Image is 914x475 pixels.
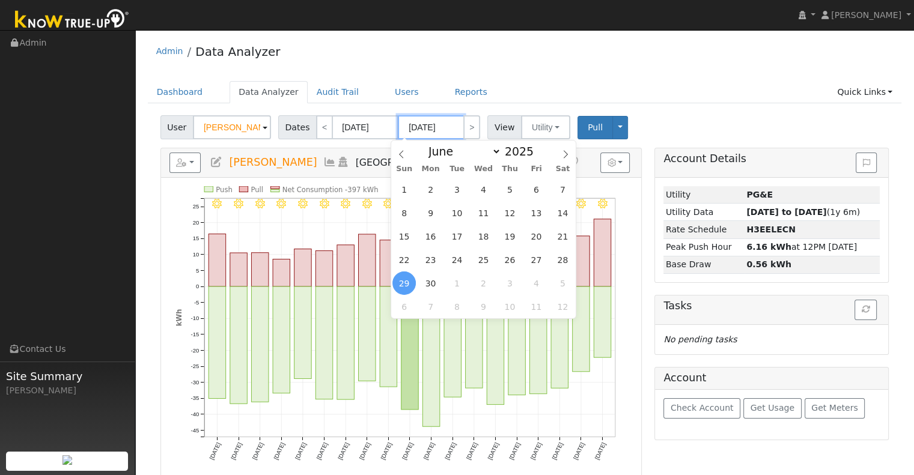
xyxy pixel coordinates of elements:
span: June 28, 2025 [551,248,574,271]
a: Audit Trail [308,81,368,103]
text: [DATE] [272,441,286,461]
a: Edit User (30265) [210,156,223,168]
button: Refresh [855,300,877,320]
span: July 3, 2025 [498,271,522,295]
i: 6/13 - Clear [255,199,264,208]
input: Select a User [193,115,271,139]
span: Sat [549,165,576,173]
text: 15 [192,235,199,242]
text: Pull [251,186,263,194]
text: -5 [194,299,200,306]
text: [DATE] [529,441,543,461]
span: June 20, 2025 [525,225,548,248]
img: Know True-Up [9,7,135,34]
rect: onclick="" [594,286,611,357]
select: Month [422,144,501,159]
text: [DATE] [422,441,436,461]
span: Tue [444,165,471,173]
strong: [DATE] to [DATE] [746,207,826,217]
rect: onclick="" [337,286,354,399]
a: Multi-Series Graph [323,156,337,168]
span: User [160,115,193,139]
span: (1y 6m) [746,207,860,217]
a: Reports [446,81,496,103]
span: July 1, 2025 [445,271,469,295]
text: [DATE] [337,441,350,461]
strong: 6.16 kWh [746,242,791,252]
span: June 26, 2025 [498,248,522,271]
td: Base Draw [663,256,744,273]
text: [DATE] [550,441,564,461]
text: [DATE] [251,441,264,461]
span: June 1, 2025 [392,178,416,201]
text: -25 [190,363,199,369]
span: July 7, 2025 [419,295,442,318]
i: 6/28 - Clear [576,199,586,208]
span: June 27, 2025 [525,248,548,271]
h5: Account [663,372,706,384]
span: July 11, 2025 [525,295,548,318]
td: Peak Push Hour [663,238,744,256]
text: [DATE] [572,441,586,461]
rect: onclick="" [294,286,311,378]
span: June 9, 2025 [419,201,442,225]
a: Admin [156,46,183,56]
span: June 2, 2025 [419,178,442,201]
span: July 9, 2025 [472,295,495,318]
text: -45 [190,427,199,434]
rect: onclick="" [380,286,397,387]
rect: onclick="" [251,253,268,286]
span: June 22, 2025 [392,248,416,271]
span: [GEOGRAPHIC_DATA], [GEOGRAPHIC_DATA] [356,157,562,168]
text: -20 [190,347,199,354]
span: July 5, 2025 [551,271,574,295]
span: Get Usage [751,403,794,413]
rect: onclick="" [573,286,590,372]
rect: onclick="" [230,253,247,286]
span: June 3, 2025 [445,178,469,201]
span: June 14, 2025 [551,201,574,225]
rect: onclick="" [444,286,461,397]
rect: onclick="" [273,286,290,393]
span: June 4, 2025 [472,178,495,201]
text: 0 [196,283,199,289]
text: [DATE] [593,441,607,461]
rect: onclick="" [209,286,225,398]
text: [DATE] [401,441,415,461]
text: [DATE] [508,441,522,461]
span: [PERSON_NAME] [831,10,901,20]
span: June 15, 2025 [392,225,416,248]
span: June 16, 2025 [419,225,442,248]
span: Mon [418,165,444,173]
span: June 23, 2025 [419,248,442,271]
i: 6/12 - Clear [234,199,243,208]
rect: onclick="" [315,286,332,399]
rect: onclick="" [594,219,611,286]
text: -35 [190,395,199,402]
a: Login As (last Never) [337,156,350,168]
text: Net Consumption -397 kWh [282,186,378,194]
strong: S [746,225,796,234]
text: 5 [196,267,199,274]
rect: onclick="" [209,234,225,287]
rect: onclick="" [273,259,290,286]
rect: onclick="" [380,240,397,286]
rect: onclick="" [508,286,525,395]
i: 6/29 - Clear [597,199,607,208]
span: Wed [471,165,497,173]
i: 6/14 - Clear [276,199,286,208]
i: 6/19 - Clear [383,199,393,208]
rect: onclick="" [422,286,439,426]
text: [DATE] [208,441,222,461]
span: View [487,115,522,139]
span: June 19, 2025 [498,225,522,248]
text: [DATE] [443,441,457,461]
text: 10 [192,251,199,258]
text: [DATE] [294,441,308,461]
span: Site Summary [6,368,129,384]
button: Issue History [856,153,877,173]
rect: onclick="" [294,249,311,287]
span: [PERSON_NAME] [229,156,317,168]
h5: Account Details [663,153,880,165]
span: July 6, 2025 [392,295,416,318]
